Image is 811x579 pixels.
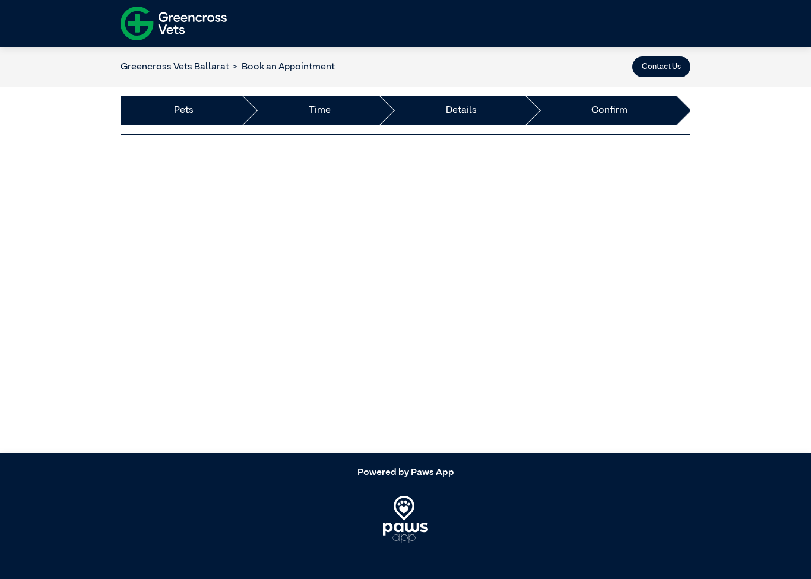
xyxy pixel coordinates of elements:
[229,60,335,74] li: Book an Appointment
[591,103,628,118] a: Confirm
[121,467,690,479] h5: Powered by Paws App
[446,103,477,118] a: Details
[632,56,690,77] button: Contact Us
[174,103,194,118] a: Pets
[309,103,331,118] a: Time
[121,62,229,72] a: Greencross Vets Ballarat
[383,496,429,543] img: PawsApp
[121,60,335,74] nav: breadcrumb
[121,3,227,44] img: f-logo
